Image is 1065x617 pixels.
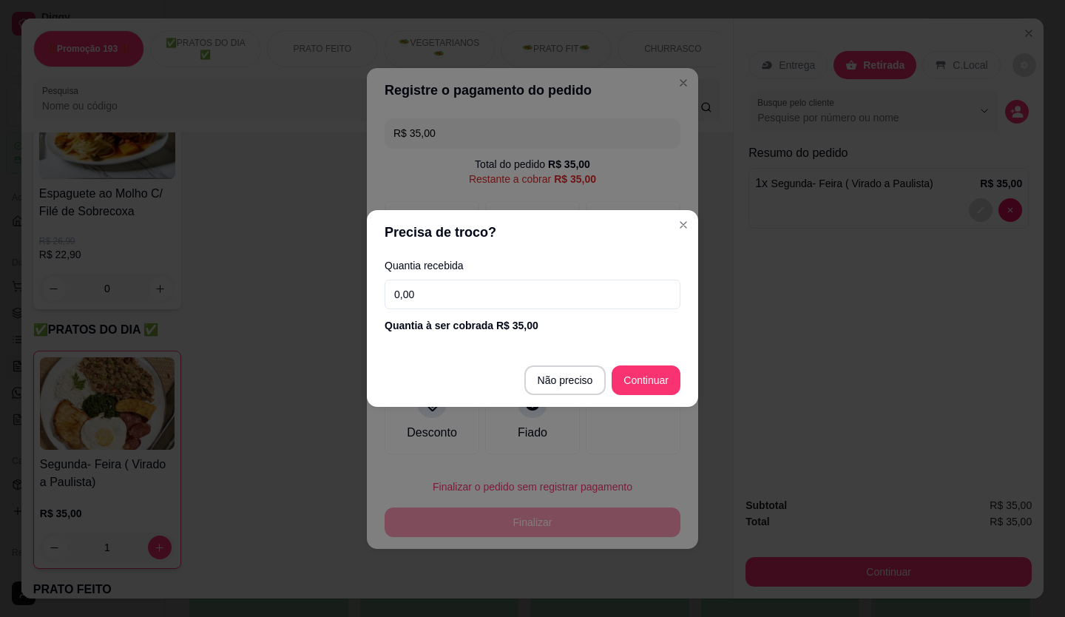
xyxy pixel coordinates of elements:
button: Continuar [612,365,680,395]
header: Precisa de troco? [367,210,698,254]
button: Não preciso [524,365,606,395]
div: Quantia à ser cobrada R$ 35,00 [385,318,680,333]
label: Quantia recebida [385,260,680,271]
button: Close [672,213,695,237]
